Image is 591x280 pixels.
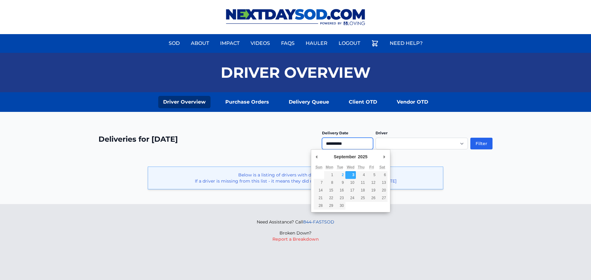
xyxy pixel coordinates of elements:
[356,171,366,179] button: 4
[324,187,335,194] button: 15
[335,36,364,51] a: Logout
[377,179,388,187] button: 13
[335,202,345,210] button: 30
[257,219,334,225] p: Need Assistance? Call
[98,134,178,144] h2: Deliveries for [DATE]
[356,187,366,194] button: 18
[284,96,334,108] a: Delivery Queue
[216,36,243,51] a: Impact
[377,171,388,179] button: 6
[322,138,373,149] input: Use the arrow keys to pick a date
[345,187,356,194] button: 17
[377,187,388,194] button: 20
[337,165,343,169] abbr: Tuesday
[345,179,356,187] button: 10
[257,230,334,236] p: Broken Down?
[358,165,364,169] abbr: Thursday
[357,152,368,161] div: 2025
[392,96,433,108] a: Vendor OTD
[316,165,323,169] abbr: Sunday
[356,194,366,202] button: 25
[470,138,492,149] button: Filter
[303,219,334,225] a: 844-FASTSOD
[324,202,335,210] button: 29
[314,202,324,210] button: 28
[221,65,371,80] h1: Driver Overview
[272,236,319,242] button: Report a Breakdown
[347,165,354,169] abbr: Wednesday
[366,194,377,202] button: 26
[369,165,374,169] abbr: Friday
[165,36,183,51] a: Sod
[335,194,345,202] button: 23
[324,179,335,187] button: 8
[366,171,377,179] button: 5
[158,96,211,108] a: Driver Overview
[345,194,356,202] button: 24
[247,36,274,51] a: Videos
[379,165,385,169] abbr: Saturday
[386,36,426,51] a: Need Help?
[333,152,357,161] div: September
[356,179,366,187] button: 11
[335,187,345,194] button: 16
[314,152,320,161] button: Previous Month
[302,36,331,51] a: Hauler
[153,172,438,184] p: Below is a listing of drivers with deliveries for [DATE]. If a driver is missing from this list -...
[344,96,382,108] a: Client OTD
[220,96,274,108] a: Purchase Orders
[314,187,324,194] button: 14
[314,179,324,187] button: 7
[314,194,324,202] button: 21
[335,179,345,187] button: 9
[277,36,298,51] a: FAQs
[324,194,335,202] button: 22
[381,152,388,161] button: Next Month
[376,131,388,135] label: Driver
[366,187,377,194] button: 19
[322,131,348,135] label: Delivery Date
[366,179,377,187] button: 12
[326,165,333,169] abbr: Monday
[335,171,345,179] button: 2
[324,171,335,179] button: 1
[187,36,213,51] a: About
[345,171,356,179] button: 3
[377,194,388,202] button: 27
